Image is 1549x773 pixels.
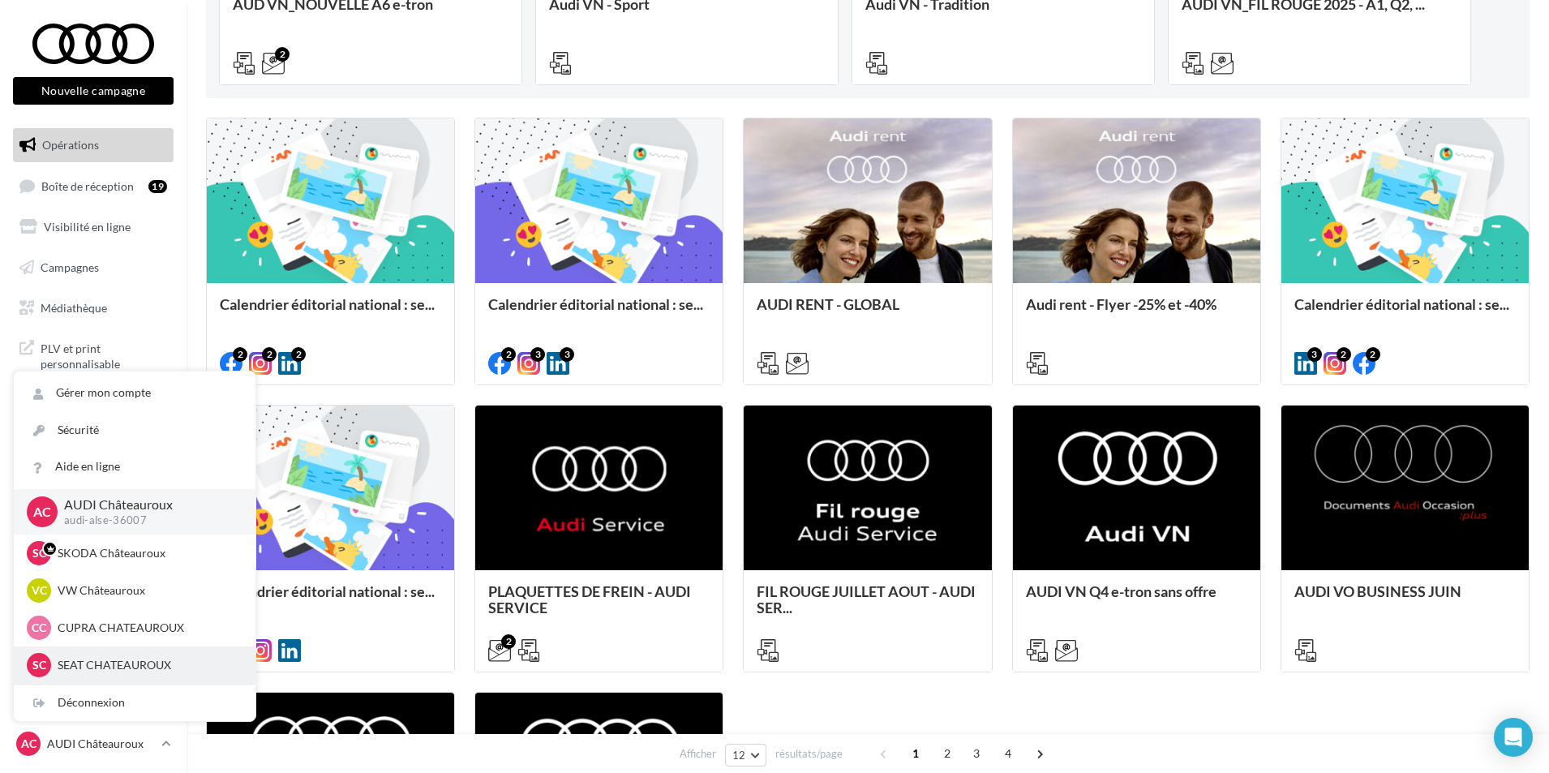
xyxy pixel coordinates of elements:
[488,295,703,313] span: Calendrier éditorial national : se...
[1026,582,1216,600] span: AUDI VN Q4 e-tron sans offre
[501,634,516,649] div: 2
[14,375,255,411] a: Gérer mon compte
[33,502,51,521] span: AC
[41,300,107,314] span: Médiathèque
[58,657,236,673] p: SEAT CHATEAUROUX
[148,180,167,193] div: 19
[10,210,177,244] a: Visibilité en ligne
[14,685,255,721] div: Déconnexion
[41,260,99,274] span: Campagnes
[32,582,47,599] span: VC
[32,620,46,636] span: CC
[58,582,236,599] p: VW Châteauroux
[1494,718,1533,757] div: Open Intercom Messenger
[13,728,174,759] a: AC AUDI Châteauroux
[963,741,989,767] span: 3
[732,749,746,762] span: 12
[47,736,155,752] p: AUDI Châteauroux
[220,582,435,600] span: Calendrier éditorial national : se...
[10,331,177,379] a: PLV et print personnalisable
[10,128,177,162] a: Opérations
[64,496,230,514] p: AUDI Châteauroux
[757,295,899,313] span: AUDI RENT - GLOBAL
[42,138,99,152] span: Opérations
[14,449,255,485] a: Aide en ligne
[725,744,766,767] button: 12
[58,545,236,561] p: SKODA Châteauroux
[1307,347,1322,362] div: 3
[757,582,976,616] span: FIL ROUGE JUILLET AOUT - AUDI SER...
[680,746,716,762] span: Afficher
[775,746,843,762] span: résultats/page
[1026,295,1216,313] span: Audi rent - Flyer -25% et -40%
[291,347,306,362] div: 2
[21,736,36,752] span: AC
[14,412,255,449] a: Sécurité
[64,513,230,528] p: audi-alse-36007
[41,178,134,192] span: Boîte de réception
[488,582,691,616] span: PLAQUETTES DE FREIN - AUDI SERVICE
[560,347,574,362] div: 3
[10,291,177,325] a: Médiathèque
[501,347,516,362] div: 2
[41,337,167,372] span: PLV et print personnalisable
[220,295,435,313] span: Calendrier éditorial national : se...
[13,77,174,105] button: Nouvelle campagne
[1294,295,1509,313] span: Calendrier éditorial national : se...
[262,347,277,362] div: 2
[1366,347,1380,362] div: 2
[32,657,46,673] span: SC
[58,620,236,636] p: CUPRA CHATEAUROUX
[903,741,929,767] span: 1
[934,741,960,767] span: 2
[275,47,290,62] div: 2
[44,220,131,234] span: Visibilité en ligne
[10,251,177,285] a: Campagnes
[10,169,177,204] a: Boîte de réception19
[233,347,247,362] div: 2
[530,347,545,362] div: 3
[32,545,46,561] span: SC
[995,741,1021,767] span: 4
[1294,582,1461,600] span: AUDI VO BUSINESS JUIN
[1337,347,1351,362] div: 2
